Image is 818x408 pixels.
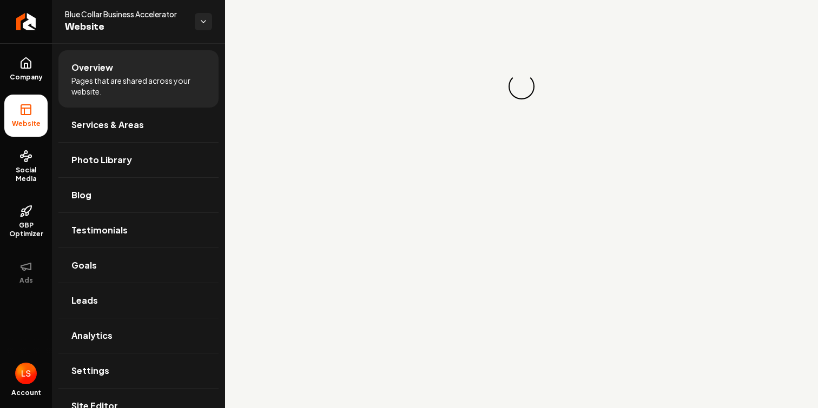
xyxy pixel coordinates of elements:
[58,213,219,248] a: Testimonials
[71,329,113,342] span: Analytics
[65,19,186,35] span: Website
[509,73,535,99] div: Loading
[16,13,36,30] img: Rebolt Logo
[15,276,37,285] span: Ads
[4,221,48,238] span: GBP Optimizer
[4,196,48,247] a: GBP Optimizer
[58,353,219,388] a: Settings
[58,318,219,353] a: Analytics
[65,9,186,19] span: Blue Collar Business Accelerator
[4,251,48,293] button: Ads
[11,389,41,397] span: Account
[71,364,109,377] span: Settings
[8,119,45,128] span: Website
[71,189,91,202] span: Blog
[58,248,219,283] a: Goals
[4,141,48,192] a: Social Media
[58,178,219,212] a: Blog
[4,166,48,183] span: Social Media
[71,118,144,131] span: Services & Areas
[71,224,128,237] span: Testimonials
[15,363,37,384] button: Open user button
[15,363,37,384] img: Logan Sendle
[71,61,113,74] span: Overview
[58,283,219,318] a: Leads
[58,143,219,177] a: Photo Library
[58,108,219,142] a: Services & Areas
[71,75,206,97] span: Pages that are shared across your website.
[71,153,132,166] span: Photo Library
[71,294,98,307] span: Leads
[5,73,47,82] span: Company
[71,259,97,272] span: Goals
[4,48,48,90] a: Company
